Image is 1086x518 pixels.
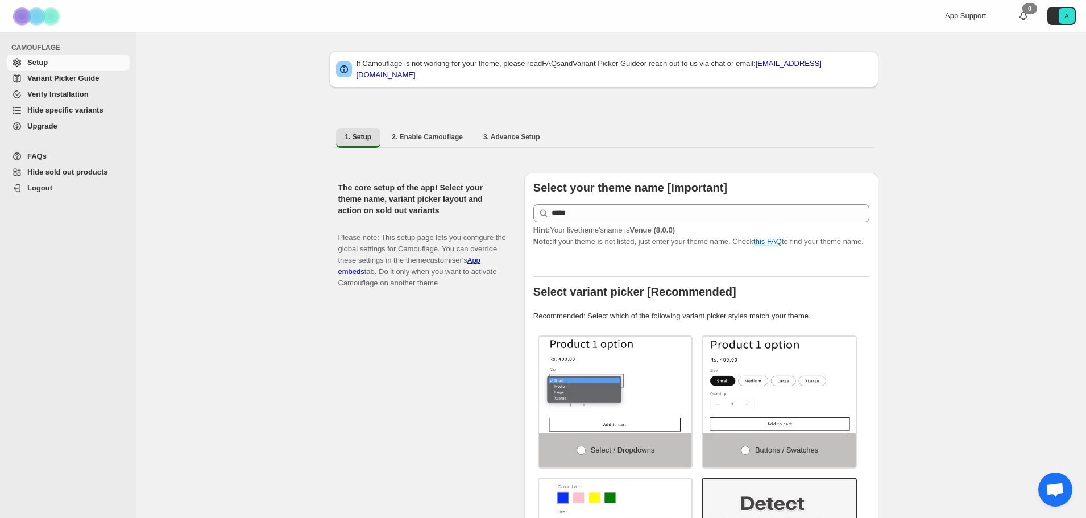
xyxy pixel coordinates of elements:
img: Buttons / Swatches [703,337,856,433]
span: Buttons / Swatches [755,446,818,454]
img: Camouflage [9,1,66,32]
span: Logout [27,184,52,192]
span: App Support [945,11,986,20]
span: CAMOUFLAGE [11,43,131,52]
a: Verify Installation [7,86,130,102]
b: Select variant picker [Recommended] [533,285,736,298]
a: Variant Picker Guide [573,59,640,68]
span: FAQs [27,152,47,160]
span: Setup [27,58,48,67]
a: 0 [1018,10,1029,22]
span: 1. Setup [345,132,372,142]
span: Your live theme's name is [533,226,675,234]
a: this FAQ [753,237,782,246]
strong: Note: [533,237,552,246]
span: 3. Advance Setup [483,132,540,142]
text: A [1064,13,1069,19]
a: Open chat [1038,473,1072,507]
span: Verify Installation [27,90,89,98]
h2: The core setup of the app! Select your theme name, variant picker layout and action on sold out v... [338,182,506,216]
span: Hide specific variants [27,106,103,114]
span: Upgrade [27,122,57,130]
div: 0 [1022,3,1037,14]
a: Logout [7,180,130,196]
a: Hide sold out products [7,164,130,180]
a: FAQs [542,59,561,68]
strong: Hint: [533,226,550,234]
span: Avatar with initials A [1059,8,1075,24]
b: Select your theme name [Important] [533,181,727,194]
span: Hide sold out products [27,168,108,176]
button: Avatar with initials A [1047,7,1076,25]
a: Setup [7,55,130,71]
img: Select / Dropdowns [539,337,692,433]
a: Hide specific variants [7,102,130,118]
p: If Camouflage is not working for your theme, please read and or reach out to us via chat or email: [357,58,872,81]
strong: Venue (8.0.0) [629,226,675,234]
a: FAQs [7,148,130,164]
span: Variant Picker Guide [27,74,99,82]
span: 2. Enable Camouflage [392,132,463,142]
p: If your theme is not listed, just enter your theme name. Check to find your theme name. [533,225,869,247]
span: Select / Dropdowns [591,446,655,454]
p: Recommended: Select which of the following variant picker styles match your theme. [533,310,869,322]
a: Upgrade [7,118,130,134]
p: Please note: This setup page lets you configure the global settings for Camouflage. You can overr... [338,221,506,289]
a: Variant Picker Guide [7,71,130,86]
